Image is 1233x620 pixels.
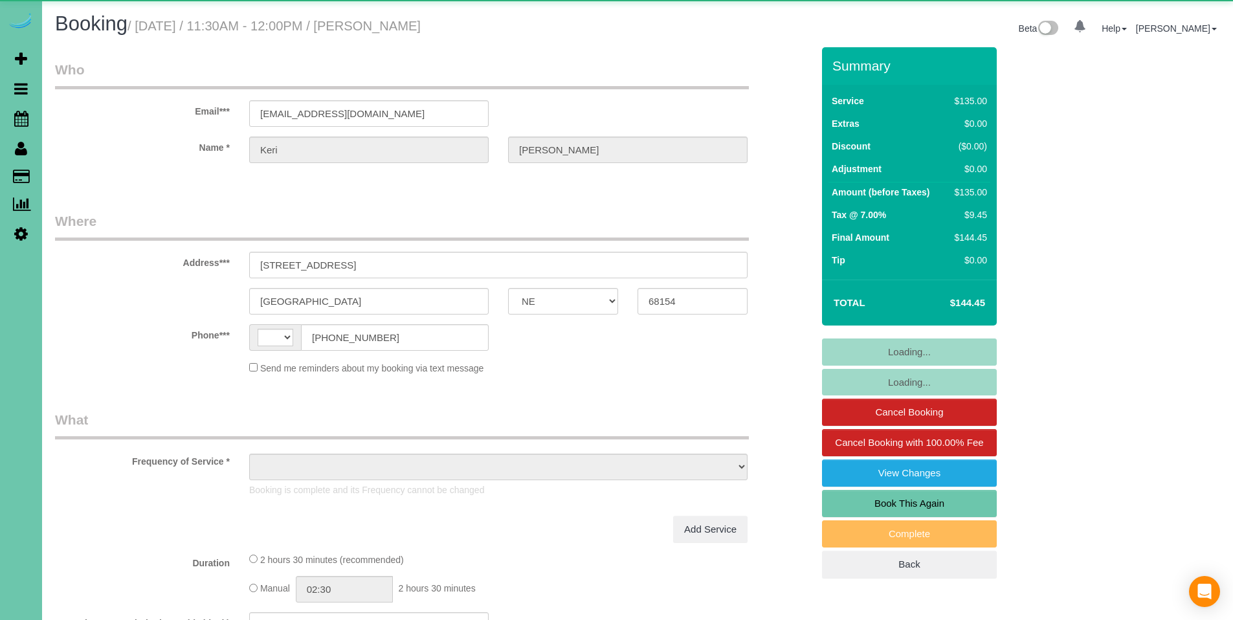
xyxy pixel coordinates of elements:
div: $144.45 [950,231,987,244]
span: 2 hours 30 minutes (recommended) [260,555,404,565]
strong: Total [834,297,865,308]
span: Cancel Booking with 100.00% Fee [835,437,983,448]
div: $9.45 [950,208,987,221]
label: Extras [832,117,860,130]
a: Cancel Booking with 100.00% Fee [822,429,997,456]
a: Add Service [673,516,748,543]
p: Booking is complete and its Frequency cannot be changed [249,483,748,496]
label: Discount [832,140,871,153]
div: Open Intercom Messenger [1189,576,1220,607]
a: Back [822,551,997,578]
label: Tax @ 7.00% [832,208,886,221]
h3: Summary [832,58,990,73]
label: Duration [45,552,239,570]
div: ($0.00) [950,140,987,153]
span: Manual [260,584,290,594]
label: Final Amount [832,231,889,244]
div: $0.00 [950,117,987,130]
legend: Who [55,60,749,89]
a: Beta [1019,23,1059,34]
div: $135.00 [950,94,987,107]
h4: $144.45 [911,298,985,309]
label: Name * [45,137,239,154]
div: $135.00 [950,186,987,199]
a: View Changes [822,459,997,487]
img: Automaid Logo [8,13,34,31]
label: Frequency of Service * [45,450,239,468]
label: Tip [832,254,845,267]
legend: What [55,410,749,439]
label: Amount (before Taxes) [832,186,929,199]
a: [PERSON_NAME] [1136,23,1217,34]
span: 2 hours 30 minutes [399,584,476,594]
small: / [DATE] / 11:30AM - 12:00PM / [PERSON_NAME] [128,19,421,33]
a: Cancel Booking [822,399,997,426]
div: $0.00 [950,254,987,267]
div: $0.00 [950,162,987,175]
legend: Where [55,212,749,241]
img: New interface [1037,21,1058,38]
label: Service [832,94,864,107]
span: Booking [55,12,128,35]
span: Send me reminders about my booking via text message [260,363,484,373]
a: Help [1102,23,1127,34]
a: Book This Again [822,490,997,517]
label: Adjustment [832,162,882,175]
